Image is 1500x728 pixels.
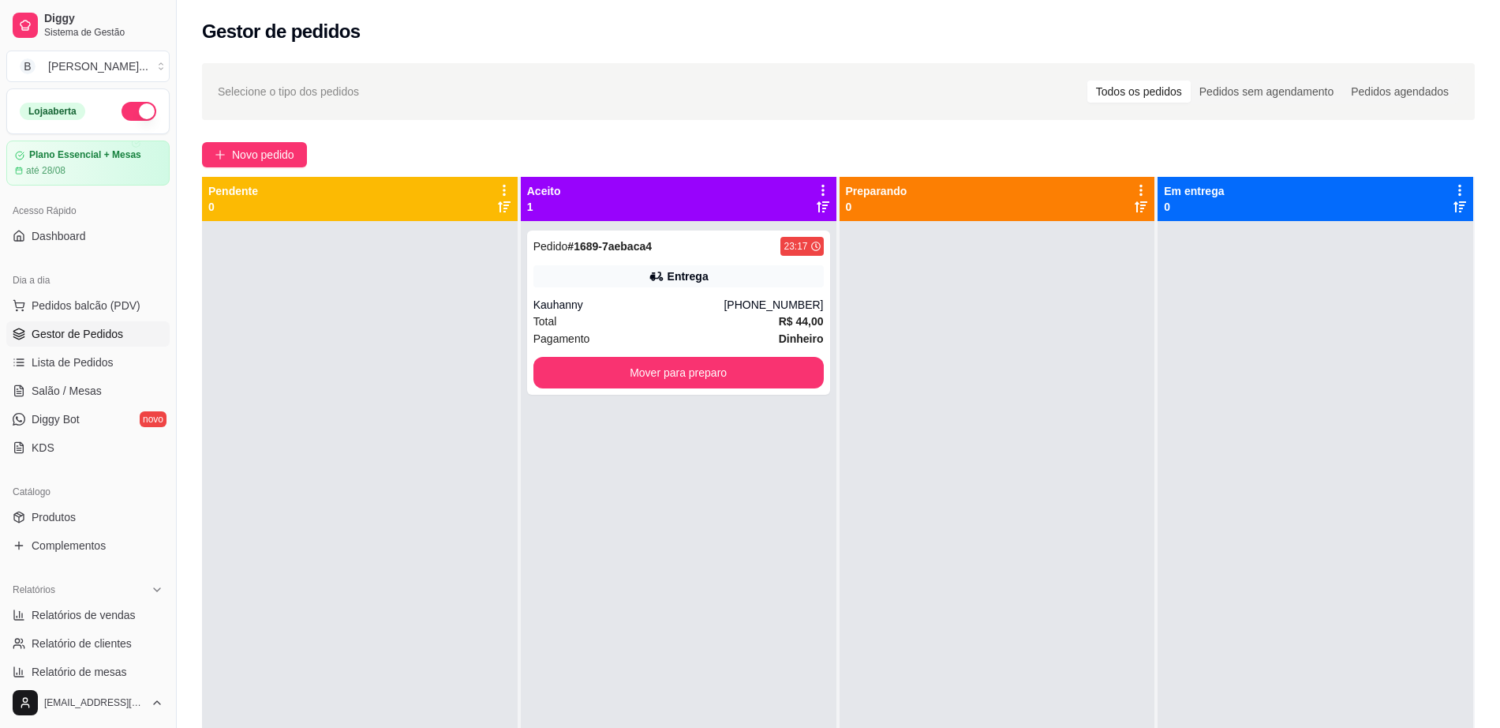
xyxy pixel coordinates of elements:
[6,505,170,530] a: Produtos
[533,297,724,313] div: Kauhanny
[567,240,652,253] strong: # 1689-7aebaca4
[32,411,80,427] span: Diggy Bot
[218,83,359,100] span: Selecione o tipo dos pedidos
[202,142,307,167] button: Novo pedido
[32,228,86,244] span: Dashboard
[29,149,141,161] article: Plano Essencial + Mesas
[527,183,561,199] p: Aceito
[533,330,590,347] span: Pagamento
[6,141,170,186] a: Plano Essencial + Mesasaté 28/08
[533,357,824,388] button: Mover para preparo
[122,102,156,121] button: Alterar Status
[32,636,132,651] span: Relatório de clientes
[6,198,170,223] div: Acesso Rápido
[44,26,163,39] span: Sistema de Gestão
[1342,81,1457,103] div: Pedidos agendados
[6,631,170,656] a: Relatório de clientes
[232,146,294,163] span: Novo pedido
[44,696,144,709] span: [EMAIL_ADDRESS][DOMAIN_NAME]
[6,223,170,249] a: Dashboard
[1191,81,1342,103] div: Pedidos sem agendamento
[6,659,170,685] a: Relatório de mesas
[6,435,170,460] a: KDS
[6,268,170,293] div: Dia a dia
[1164,183,1224,199] p: Em entrega
[32,355,114,370] span: Lista de Pedidos
[32,538,106,554] span: Complementos
[533,240,568,253] span: Pedido
[32,664,127,680] span: Relatório de mesas
[48,58,148,74] div: [PERSON_NAME] ...
[779,332,824,345] strong: Dinheiro
[208,183,258,199] p: Pendente
[13,584,55,596] span: Relatórios
[32,509,76,525] span: Produtos
[6,407,170,432] a: Diggy Botnovo
[1087,81,1191,103] div: Todos os pedidos
[724,297,823,313] div: [PHONE_NUMBER]
[32,326,123,342] span: Gestor de Pedidos
[20,103,85,120] div: Loja aberta
[6,293,170,318] button: Pedidos balcão (PDV)
[32,607,136,623] span: Relatórios de vendas
[32,298,140,313] span: Pedidos balcão (PDV)
[6,602,170,628] a: Relatórios de vendas
[533,313,557,330] span: Total
[215,149,226,160] span: plus
[208,199,258,215] p: 0
[6,378,170,403] a: Salão / Mesas
[6,51,170,82] button: Select a team
[668,268,709,284] div: Entrega
[846,199,907,215] p: 0
[6,533,170,558] a: Complementos
[26,164,65,177] article: até 28/08
[784,240,807,253] div: 23:17
[6,684,170,722] button: [EMAIL_ADDRESS][DOMAIN_NAME]
[6,479,170,505] div: Catálogo
[6,350,170,375] a: Lista de Pedidos
[6,6,170,44] a: DiggySistema de Gestão
[44,12,163,26] span: Diggy
[846,183,907,199] p: Preparando
[6,321,170,347] a: Gestor de Pedidos
[527,199,561,215] p: 1
[1164,199,1224,215] p: 0
[32,383,102,399] span: Salão / Mesas
[202,19,361,44] h2: Gestor de pedidos
[32,440,54,456] span: KDS
[20,58,36,74] span: B
[779,315,824,328] strong: R$ 44,00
